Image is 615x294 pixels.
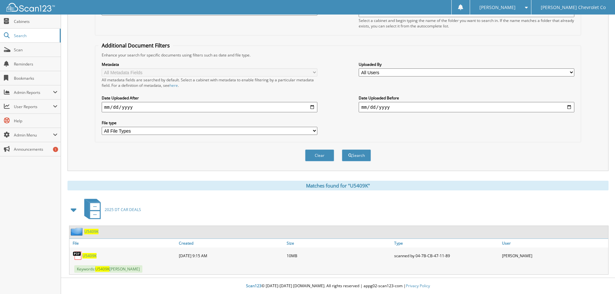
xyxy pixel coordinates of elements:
[102,62,317,67] label: Metadata
[80,197,141,222] a: 2025 DT CAR DEALS
[177,239,285,248] a: Created
[102,95,317,101] label: Date Uploaded After
[169,83,178,88] a: here
[67,181,609,190] div: Matches found for "U5409K"
[6,3,55,12] img: scan123-logo-white.svg
[73,251,82,260] img: PDF.png
[479,5,516,9] span: [PERSON_NAME]
[393,239,500,248] a: Type
[500,239,608,248] a: User
[14,76,57,81] span: Bookmarks
[246,283,261,289] span: Scan123
[61,278,615,294] div: © [DATE]-[DATE] [DOMAIN_NAME]. All rights reserved | appg02-scan123-com |
[14,19,57,24] span: Cabinets
[14,104,53,109] span: User Reports
[53,147,58,152] div: 1
[98,42,173,49] legend: Additional Document Filters
[393,249,500,262] div: scanned by 04-7B-CB-47-11-89
[71,228,84,236] img: folder2.png
[14,118,57,124] span: Help
[98,52,578,58] div: Enhance your search for specific documents using filters such as date and file type.
[74,265,142,273] span: Keywords: [PERSON_NAME]
[500,249,608,262] div: [PERSON_NAME]
[406,283,430,289] a: Privacy Policy
[69,239,177,248] a: File
[14,147,57,152] span: Announcements
[102,77,317,88] div: All metadata fields are searched by default. Select a cabinet with metadata to enable filtering b...
[102,102,317,112] input: start
[14,47,57,53] span: Scan
[102,120,317,126] label: File type
[105,207,141,212] span: 2025 DT CAR DEALS
[14,61,57,67] span: Reminders
[177,249,285,262] div: [DATE] 9:15 AM
[14,132,53,138] span: Admin Menu
[285,249,393,262] div: 10MB
[359,18,574,29] div: Select a cabinet and begin typing the name of the folder you want to search in. If the name match...
[359,102,574,112] input: end
[342,149,371,161] button: Search
[82,253,97,259] a: U5409K
[84,229,98,234] a: U5409K
[14,90,53,95] span: Admin Reports
[305,149,334,161] button: Clear
[285,239,393,248] a: Size
[95,266,109,272] span: U5409K
[14,33,56,38] span: Search
[359,62,574,67] label: Uploaded By
[541,5,606,9] span: [PERSON_NAME] Chevrolet Co
[359,95,574,101] label: Date Uploaded Before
